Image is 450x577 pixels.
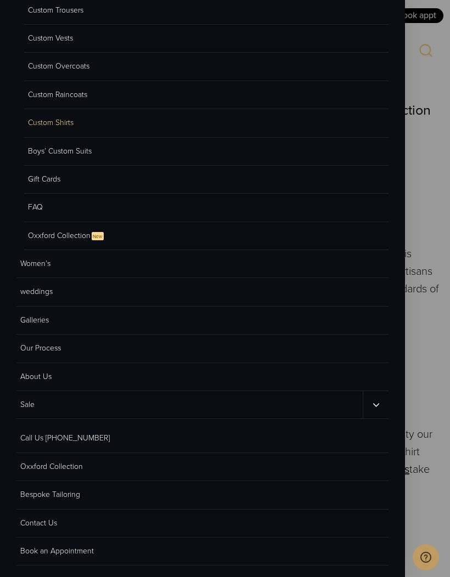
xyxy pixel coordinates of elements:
a: Call Us [PHONE_NUMBER] [16,425,389,452]
span: New [92,232,104,240]
a: Book an Appointment [16,538,389,565]
a: FAQ [24,194,389,222]
a: Gift Cards [24,166,389,194]
button: Sale sub menu toggle [363,391,389,418]
a: Custom Raincoats [24,81,389,109]
a: Contact Us [16,510,389,538]
a: Custom Shirts [24,109,389,137]
a: Bespoke Tailoring [16,481,389,509]
a: Women’s [16,250,389,278]
nav: Secondary Mobile Navigation [16,425,389,565]
iframe: Apre un widget che permette di chattare con uno dei nostri agenti [413,544,439,572]
a: Oxxford Collection [16,453,389,481]
a: Oxxford CollectionNew [24,222,389,250]
a: Sale [16,391,363,418]
a: Boys’ Custom Suits [24,138,389,166]
a: Galleries [16,307,389,335]
a: Our Process [16,335,389,363]
a: Custom Overcoats [24,53,389,81]
a: weddings [16,278,389,306]
a: About Us [16,363,389,391]
a: Custom Vests [24,25,389,53]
